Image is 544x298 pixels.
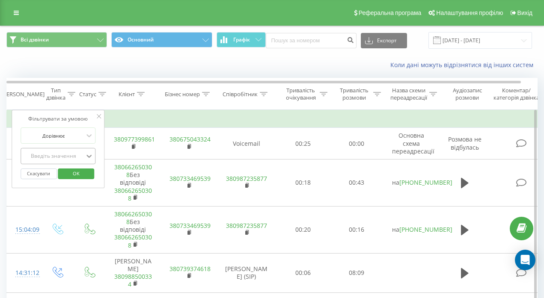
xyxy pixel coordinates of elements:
[169,265,211,273] a: 380739374618
[169,221,211,230] a: 380733469539
[15,265,33,281] div: 14:31:12
[337,87,371,101] div: Тривалість розмови
[361,33,407,48] button: Експорт
[399,178,452,186] a: [PHONE_NUMBER]
[446,87,488,101] div: Аудіозапис розмови
[15,221,33,238] div: 15:04:09
[359,9,422,16] span: Реферальна програма
[266,33,357,48] input: Пошук за номером
[233,37,250,43] span: Графік
[226,221,267,230] a: 380987235877
[330,128,383,159] td: 00:00
[448,135,482,151] span: Розмова не відбулась
[515,250,535,270] div: Open Intercom Messenger
[114,186,152,202] a: 380662650308
[114,163,152,179] a: 380662650308
[217,253,276,292] td: [PERSON_NAME] (SIP)
[119,91,135,98] div: Клієнт
[399,225,452,233] a: [PHONE_NUMBER]
[105,206,161,253] td: Без відповіді
[169,174,211,183] a: 380733469539
[105,253,161,292] td: [PERSON_NAME]
[284,87,318,101] div: Тривалість очікування
[390,87,427,101] div: Назва схеми переадресації
[330,159,383,206] td: 00:43
[1,91,45,98] div: [PERSON_NAME]
[114,210,152,226] a: 380662650308
[276,206,330,253] td: 00:20
[165,91,200,98] div: Бізнес номер
[436,9,503,16] span: Налаштування профілю
[390,61,538,69] a: Коли дані можуть відрізнятися вiд інших систем
[383,128,439,159] td: Основна схема переадресації
[169,135,211,143] a: 380675043324
[21,115,96,123] div: Фільтрувати за умовою
[114,233,152,249] a: 380662650308
[105,159,161,206] td: Без відповіді
[491,87,541,101] div: Коментар/категорія дзвінка
[21,36,49,43] span: Всі дзвінки
[223,91,258,98] div: Співробітник
[64,167,88,180] span: OK
[276,128,330,159] td: 00:25
[330,206,383,253] td: 00:16
[217,128,276,159] td: Voicemail
[58,168,95,179] button: OK
[217,32,266,47] button: Графік
[276,159,330,206] td: 00:18
[383,159,439,206] td: на
[517,9,532,16] span: Вихід
[6,32,107,47] button: Всі дзвінки
[79,91,96,98] div: Статус
[21,168,57,179] button: Скасувати
[226,174,267,183] a: 380987235877
[114,272,152,288] a: 380988500334
[114,135,155,143] a: 380977399861
[111,32,212,47] button: Основний
[23,153,84,159] div: Введіть значення
[330,253,383,292] td: 08:09
[383,206,439,253] td: на
[276,253,330,292] td: 00:06
[46,87,65,101] div: Тип дзвінка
